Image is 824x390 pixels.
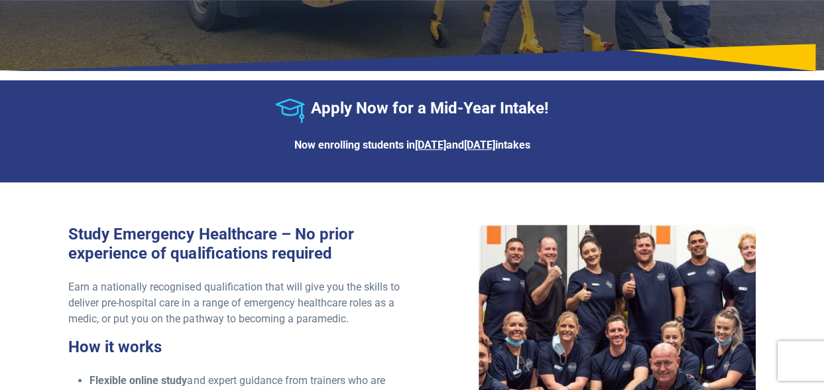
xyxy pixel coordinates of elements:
strong: Flexible online study [89,374,187,387]
h3: Study Emergency Healthcare – No prior experience of qualifications required [68,225,404,263]
strong: Now enrolling students in and intakes [294,139,530,151]
u: [DATE] [463,139,495,151]
strong: Apply Now for a Mid-Year Intake! [310,99,548,117]
h3: How it works [68,338,404,357]
u: [DATE] [414,139,445,151]
p: Earn a nationally recognised qualification that will give you the skills to deliver pre-hospital ... [68,279,404,327]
